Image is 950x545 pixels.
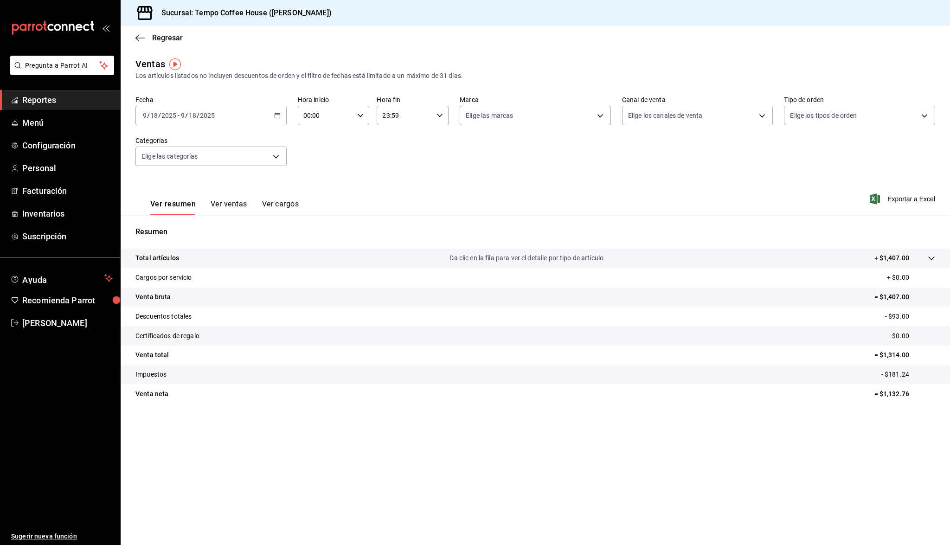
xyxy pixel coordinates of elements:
span: Elige las categorías [141,152,198,161]
span: [PERSON_NAME] [22,317,113,329]
p: - $0.00 [889,331,935,341]
span: / [158,112,161,119]
button: Ver resumen [150,199,196,215]
p: + $0.00 [887,273,935,282]
span: Recomienda Parrot [22,294,113,307]
span: Elige las marcas [466,111,513,120]
span: Configuración [22,139,113,152]
p: Total artículos [135,253,179,263]
span: Ayuda [22,273,101,284]
input: ---- [161,112,177,119]
span: Menú [22,116,113,129]
input: -- [188,112,197,119]
span: Pregunta a Parrot AI [25,61,100,71]
p: Resumen [135,226,935,237]
label: Canal de venta [622,96,773,103]
div: Ventas [135,57,165,71]
button: Regresar [135,33,183,42]
p: Descuentos totales [135,312,192,321]
label: Fecha [135,96,287,103]
input: -- [142,112,147,119]
p: = $1,132.76 [874,389,935,399]
button: Ver cargos [262,199,299,215]
p: Venta bruta [135,292,171,302]
p: - $93.00 [885,312,935,321]
span: Inventarios [22,207,113,220]
label: Hora fin [377,96,449,103]
input: -- [180,112,185,119]
img: Tooltip marker [169,58,181,70]
input: -- [150,112,158,119]
span: Regresar [152,33,183,42]
p: = $1,314.00 [874,350,935,360]
span: Elige los tipos de orden [790,111,857,120]
p: Cargos por servicio [135,273,192,282]
span: Elige los canales de venta [628,111,702,120]
span: / [147,112,150,119]
button: Exportar a Excel [872,193,935,205]
span: Facturación [22,185,113,197]
span: Personal [22,162,113,174]
label: Categorías [135,137,287,144]
span: Sugerir nueva función [11,532,113,541]
div: Los artículos listados no incluyen descuentos de orden y el filtro de fechas está limitado a un m... [135,71,935,81]
button: open_drawer_menu [102,24,109,32]
p: Da clic en la fila para ver el detalle por tipo de artículo [449,253,603,263]
a: Pregunta a Parrot AI [6,67,114,77]
button: Pregunta a Parrot AI [10,56,114,75]
label: Tipo de orden [784,96,935,103]
span: / [197,112,199,119]
label: Hora inicio [298,96,370,103]
span: Suscripción [22,230,113,243]
span: Reportes [22,94,113,106]
p: Impuestos [135,370,167,379]
div: navigation tabs [150,199,299,215]
span: / [185,112,188,119]
p: Venta neta [135,389,168,399]
h3: Sucursal: Tempo Coffee House ([PERSON_NAME]) [154,7,332,19]
p: - $181.24 [881,370,935,379]
input: ---- [199,112,215,119]
p: Certificados de regalo [135,331,199,341]
p: + $1,407.00 [874,253,909,263]
p: = $1,407.00 [874,292,935,302]
span: - [178,112,180,119]
label: Marca [460,96,611,103]
p: Venta total [135,350,169,360]
button: Ver ventas [211,199,247,215]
